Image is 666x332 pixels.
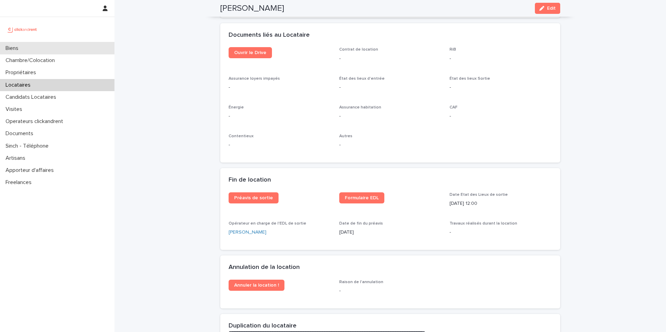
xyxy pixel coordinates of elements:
[339,221,383,226] span: Date de fin du préavis
[3,167,59,174] p: Apporteur d'affaires
[229,113,331,120] p: -
[6,23,39,36] img: UCB0brd3T0yccxBKYDjQ
[229,229,266,236] a: [PERSON_NAME]
[229,192,279,203] a: Préavis de sortie
[229,134,254,138] span: Contentieux
[339,287,442,295] p: -
[3,179,37,186] p: Freelances
[229,141,331,149] p: -
[229,221,306,226] span: Opérateur en charge de l'EDL de sortie
[220,3,284,14] h2: [PERSON_NAME]
[339,280,383,284] span: Raison de l'annulation
[450,105,458,110] span: CAF
[339,229,442,236] p: [DATE]
[229,176,271,184] h2: Fin de location
[3,82,36,88] p: Locataires
[229,84,331,91] p: -
[234,283,279,288] span: Annuler la location !
[229,32,310,39] h2: Documents liés au Locataire
[450,193,508,197] span: Date Etat des Lieux de sortie
[229,322,297,330] h2: Duplication du locataire
[229,77,280,81] span: Assurance loyers impayés
[339,84,442,91] p: -
[3,143,54,149] p: Sinch - Téléphone
[229,105,244,110] span: Énergie
[450,84,552,91] p: -
[535,3,560,14] button: Edit
[547,6,556,11] span: Edit
[339,192,384,203] a: Formulaire EDL
[3,94,62,101] p: Candidats Locataires
[339,141,442,149] p: -
[3,155,31,161] p: Artisans
[339,47,378,52] span: Contrat de location
[339,134,352,138] span: Autres
[450,200,552,207] p: [DATE] 12:00
[3,130,39,137] p: Documents
[450,77,490,81] span: État des lieux Sortie
[450,221,517,226] span: Travaux réalisés durant la location
[339,113,442,120] p: -
[339,55,442,62] p: -
[3,118,69,125] p: Operateurs clickandrent
[229,264,300,271] h2: Annulation de la location
[450,113,552,120] p: -
[339,105,381,110] span: Assurance habitation
[3,106,28,113] p: Visites
[450,47,456,52] span: RiB
[339,77,385,81] span: État des lieux d'entrée
[450,55,552,62] p: -
[3,57,60,64] p: Chambre/Colocation
[234,50,266,55] span: Ouvrir le Drive
[450,229,552,236] p: -
[345,195,379,200] span: Formulaire EDL
[229,280,284,291] a: Annuler la location !
[3,69,42,76] p: Propriétaires
[3,45,24,52] p: Biens
[234,195,273,200] span: Préavis de sortie
[229,47,272,58] a: Ouvrir le Drive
